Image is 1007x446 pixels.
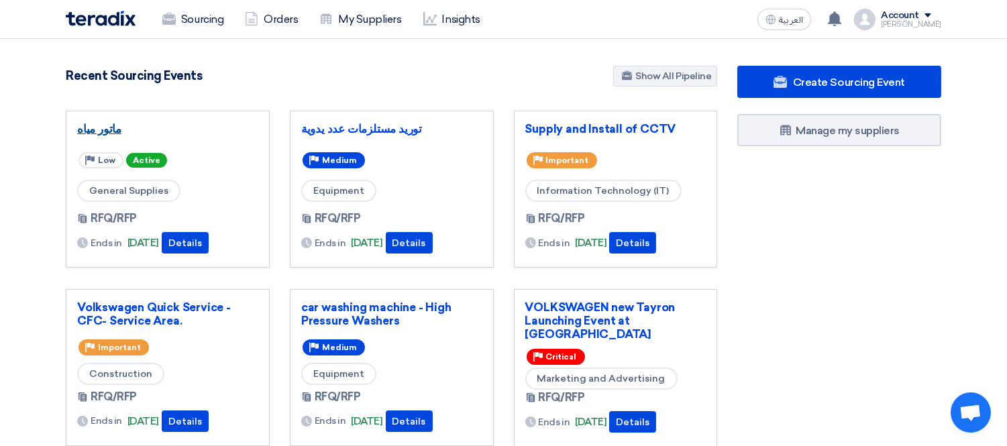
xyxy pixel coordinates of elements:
a: car washing machine - High Pressure Washers [301,300,482,327]
button: العربية [757,9,811,30]
a: Orders [234,5,309,34]
a: Volkswagen Quick Service - CFC- Service Area. [77,300,258,327]
span: [DATE] [127,414,159,429]
span: Ends in [539,415,570,429]
span: [DATE] [575,235,606,251]
a: Sourcing [152,5,234,34]
span: Ends in [315,236,346,250]
a: Show All Pipeline [613,66,717,87]
span: Important [98,343,141,352]
a: Manage my suppliers [737,114,941,146]
span: Ends in [539,236,570,250]
span: RFQ/RFP [539,390,585,406]
span: [DATE] [575,414,606,430]
a: Insights [413,5,491,34]
span: [DATE] [351,414,382,429]
span: RFQ/RFP [91,211,137,227]
span: RFQ/RFP [91,389,137,405]
span: RFQ/RFP [315,389,361,405]
span: Equipment [301,180,376,202]
button: Details [386,410,433,432]
a: Supply and Install of CCTV [525,122,706,135]
span: Marketing and Advertising [525,368,678,390]
span: Ends in [315,414,346,428]
span: Information Technology (IT) [525,180,682,202]
span: [DATE] [351,235,382,251]
a: My Suppliers [309,5,412,34]
span: Ends in [91,414,122,428]
span: General Supplies [77,180,180,202]
span: Important [546,156,589,165]
span: RFQ/RFP [315,211,361,227]
button: Details [609,411,656,433]
button: Details [609,232,656,254]
button: Details [162,410,209,432]
div: Account [881,10,919,21]
span: Equipment [301,363,376,385]
img: Teradix logo [66,11,136,26]
a: VOLKSWAGEN new Tayron Launching Event at [GEOGRAPHIC_DATA] [525,300,706,341]
span: Ends in [91,236,122,250]
span: العربية [779,15,803,25]
a: ماتور مياه [77,122,258,135]
div: Open chat [951,392,991,433]
a: توريد مستلزمات عدد يدوية [301,122,482,135]
button: Details [386,232,433,254]
span: RFQ/RFP [539,211,585,227]
span: [DATE] [127,235,159,251]
span: Critical [546,352,577,361]
span: Create Sourcing Event [793,76,905,89]
div: [PERSON_NAME] [881,21,941,28]
span: Medium [322,156,357,165]
h4: Recent Sourcing Events [66,68,202,83]
img: profile_test.png [854,9,876,30]
span: Active [126,153,167,168]
span: Low [98,156,115,165]
span: Construction [77,363,164,385]
span: Medium [322,343,357,352]
button: Details [162,232,209,254]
